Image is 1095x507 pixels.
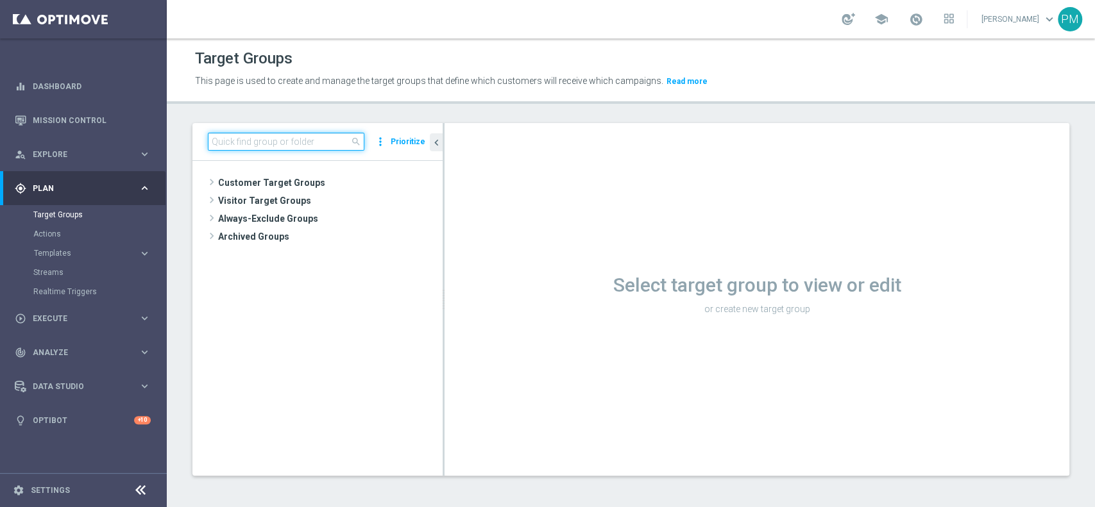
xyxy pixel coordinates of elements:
p: or create new target group [445,303,1069,315]
div: Templates [34,249,139,257]
button: play_circle_outline Execute keyboard_arrow_right [14,313,151,324]
i: keyboard_arrow_right [139,247,151,260]
i: keyboard_arrow_right [139,346,151,358]
i: keyboard_arrow_right [139,182,151,194]
button: track_changes Analyze keyboard_arrow_right [14,347,151,358]
button: Templates keyboard_arrow_right [33,248,151,258]
input: Quick find group or folder [208,133,364,151]
button: Data Studio keyboard_arrow_right [14,381,151,392]
div: Actions [33,224,166,244]
i: keyboard_arrow_right [139,312,151,324]
span: This page is used to create and manage the target groups that define which customers will receive... [195,76,663,86]
div: Templates [33,244,166,263]
a: Optibot [33,403,134,437]
button: chevron_left [430,133,443,151]
i: play_circle_outline [15,313,26,324]
i: keyboard_arrow_right [139,380,151,392]
span: Execute [33,315,139,322]
button: person_search Explore keyboard_arrow_right [14,149,151,160]
a: [PERSON_NAME]keyboard_arrow_down [980,10,1058,29]
span: search [351,137,361,147]
span: Visitor Target Groups [218,192,443,210]
div: Target Groups [33,205,166,224]
div: Plan [15,183,139,194]
i: person_search [15,149,26,160]
div: Data Studio [15,381,139,392]
button: Prioritize [389,133,427,151]
span: keyboard_arrow_down [1042,12,1057,26]
span: school [874,12,888,26]
i: track_changes [15,347,26,358]
div: +10 [134,416,151,424]
a: Realtime Triggers [33,287,133,297]
i: more_vert [374,133,387,151]
button: equalizer Dashboard [14,81,151,92]
div: Mission Control [15,103,151,137]
span: Archived Groups [218,228,443,245]
div: Dashboard [15,69,151,103]
span: Templates [34,249,126,257]
i: equalizer [15,81,26,92]
div: Explore [15,149,139,160]
h1: Select target group to view or edit [445,274,1069,297]
span: Plan [33,185,139,192]
div: Analyze [15,347,139,358]
a: Settings [31,486,70,494]
h1: Target Groups [195,49,293,68]
div: PM [1058,7,1082,31]
div: Execute [15,313,139,324]
span: Data Studio [33,383,139,390]
a: Mission Control [33,103,151,137]
div: Optibot [15,403,151,437]
a: Actions [33,229,133,239]
button: gps_fixed Plan keyboard_arrow_right [14,183,151,194]
i: keyboard_arrow_right [139,148,151,160]
a: Dashboard [33,69,151,103]
i: chevron_left [430,137,443,149]
span: Always-Exclude Groups [218,210,443,228]
i: settings [13,485,24,496]
span: Customer Target Groups [218,174,443,192]
span: Explore [33,151,139,158]
div: Realtime Triggers [33,282,166,301]
button: Mission Control [14,115,151,126]
a: Target Groups [33,210,133,220]
button: lightbulb Optibot +10 [14,415,151,426]
i: gps_fixed [15,183,26,194]
i: lightbulb [15,415,26,426]
div: Streams [33,263,166,282]
span: Analyze [33,349,139,356]
a: Streams [33,267,133,278]
button: Read more [665,74,709,88]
